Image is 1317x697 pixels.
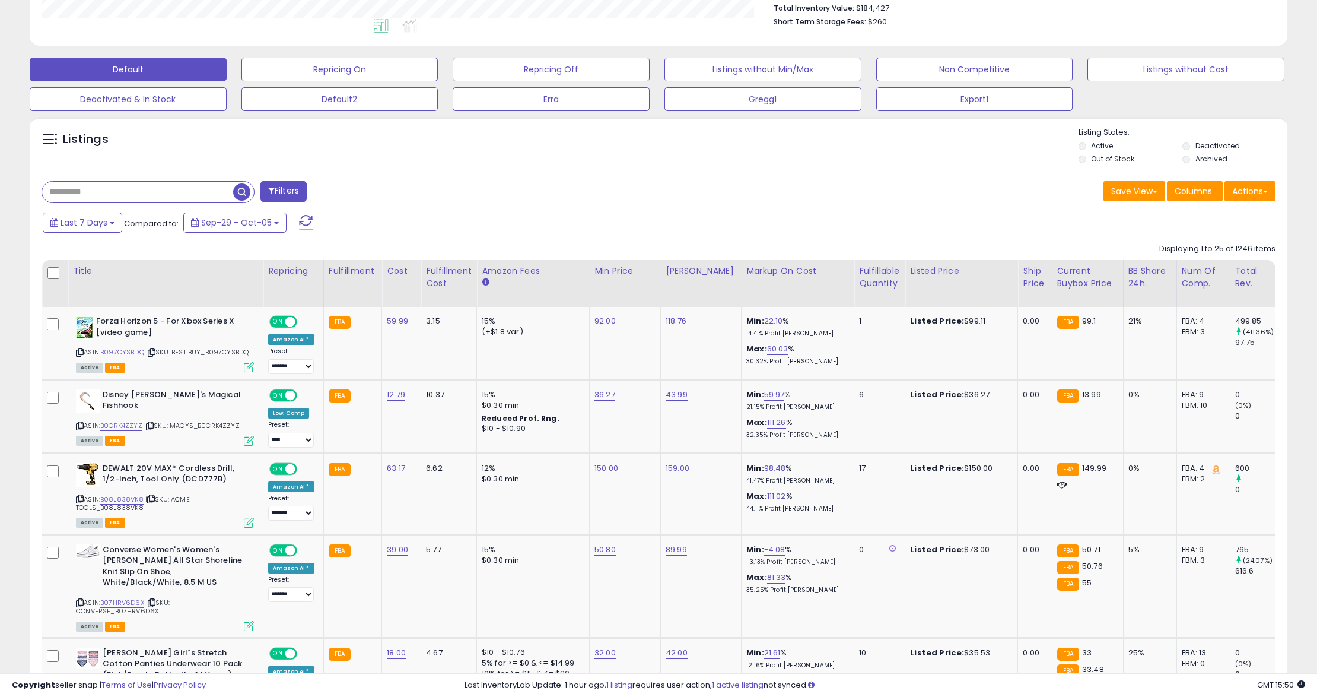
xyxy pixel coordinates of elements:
a: 63.17 [387,462,405,474]
span: OFF [295,545,314,555]
span: 33 [1082,647,1092,658]
div: $73.00 [910,544,1009,555]
button: Deactivated & In Stock [30,87,227,111]
p: 14.41% Profit [PERSON_NAME] [746,330,845,338]
span: Last 7 Days [61,217,107,229]
b: Disney [PERSON_NAME]'s Magical Fishhook [103,389,247,414]
b: [PERSON_NAME] Girl`s Stretch Cotton Panties Underwear 10 Pack (Pink/Purple Butterfly, 14 Years) [103,648,247,684]
button: Actions [1224,181,1275,201]
div: Low. Comp [268,408,309,419]
a: 36.27 [594,389,615,401]
button: Default [30,58,227,81]
button: Save View [1103,181,1165,201]
div: Preset: [268,576,314,603]
p: 12.16% Profit [PERSON_NAME] [746,661,845,670]
small: FBA [1057,463,1079,476]
span: 55 [1082,577,1092,588]
span: 99.1 [1082,315,1096,327]
div: (+$1.8 var) [482,327,580,337]
a: 32.00 [594,647,616,659]
b: Listed Price: [910,315,964,327]
b: Reduced Prof. Rng. [482,413,559,423]
div: % [746,389,845,411]
strong: Copyright [12,679,55,690]
a: 59.97 [764,389,785,401]
a: 89.99 [666,544,687,556]
small: FBA [1057,578,1079,591]
a: 18.00 [387,647,406,659]
div: seller snap | | [12,680,206,691]
button: Gregg1 [664,87,861,111]
p: 35.25% Profit [PERSON_NAME] [746,586,845,594]
a: 39.00 [387,544,408,556]
div: 0.00 [1023,544,1042,555]
b: Listed Price: [910,544,964,555]
small: (0%) [1235,401,1252,410]
img: 31hYlw83QYL._SL40_.jpg [76,389,100,413]
button: Listings without Min/Max [664,58,861,81]
div: Listed Price [910,265,1013,277]
div: % [746,316,845,338]
span: ON [271,648,285,658]
small: (411.36%) [1243,327,1274,337]
span: All listings currently available for purchase on Amazon [76,622,103,632]
div: FBA: 9 [1182,544,1221,555]
a: Privacy Policy [154,679,206,690]
p: 30.32% Profit [PERSON_NAME] [746,357,845,366]
small: (0%) [1235,659,1252,669]
img: 41fCZ0q6qEL._SL40_.jpg [76,463,100,487]
button: Export1 [876,87,1073,111]
span: ON [271,545,285,555]
b: Min: [746,315,764,327]
b: Listed Price: [910,462,964,474]
div: % [746,648,845,670]
th: The percentage added to the cost of goods (COGS) that forms the calculator for Min & Max prices. [742,260,854,307]
span: FBA [105,436,125,446]
div: Markup on Cost [746,265,849,277]
div: 4.67 [426,648,467,658]
div: FBM: 2 [1182,474,1221,484]
div: $0.30 min [482,474,580,484]
div: Last InventoryLab Update: 1 hour ago, requires user action, not synced. [465,680,1305,691]
small: FBA [1057,648,1079,661]
div: ASIN: [76,544,254,630]
a: 59.99 [387,315,408,327]
a: Terms of Use [101,679,152,690]
div: Num of Comp. [1182,265,1225,290]
div: 5% [1128,544,1168,555]
span: FBA [105,518,125,528]
small: FBA [329,316,351,329]
a: B097CYSBDQ [100,347,144,357]
b: Listed Price: [910,647,964,658]
div: Preset: [268,495,314,521]
div: 10.37 [426,389,467,400]
small: FBA [1057,544,1079,557]
b: Max: [746,572,767,583]
div: 15% [482,544,580,555]
div: % [746,491,845,513]
span: OFF [295,464,314,474]
span: ON [271,464,285,474]
a: 1 listing [606,679,632,690]
div: FBM: 3 [1182,555,1221,566]
div: $99.11 [910,316,1009,327]
div: ASIN: [76,389,254,445]
a: 42.00 [666,647,688,659]
small: FBA [329,648,351,661]
span: Compared to: [124,218,179,229]
span: FBA [105,622,125,632]
small: FBA [329,544,351,557]
button: Last 7 Days [43,213,122,233]
a: 98.48 [764,462,786,474]
span: FBA [105,363,125,373]
button: Listings without Cost [1087,58,1284,81]
small: FBA [329,463,351,476]
div: Preset: [268,347,314,374]
span: 50.71 [1082,544,1100,555]
div: FBA: 4 [1182,463,1221,474]
button: Repricing Off [453,58,650,81]
small: FBA [1057,316,1079,329]
small: FBA [1057,389,1079,403]
small: FBA [329,389,351,403]
div: $150.00 [910,463,1009,474]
